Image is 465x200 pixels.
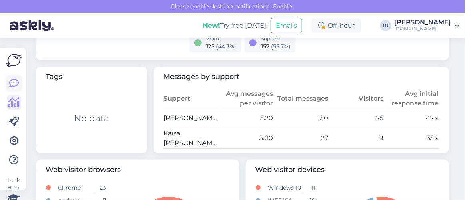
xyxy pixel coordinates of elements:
[304,182,316,194] td: 11
[6,54,22,67] img: Askly Logo
[206,35,237,42] div: Visitor
[329,89,384,109] th: Visitors
[94,182,106,194] td: 23
[58,182,94,194] td: Chrome
[267,182,304,194] td: Windows 10
[218,89,273,109] th: Avg messages per visitor
[163,128,218,148] td: Kaisa [PERSON_NAME]
[74,112,109,125] div: No data
[255,164,440,175] span: Web visitor devices
[395,19,460,32] a: [PERSON_NAME][DOMAIN_NAME]
[395,19,451,26] div: [PERSON_NAME]
[203,21,267,30] div: Try free [DATE]:
[46,164,230,175] span: Web visitor browsers
[312,18,361,33] div: Off-hour
[271,43,291,50] span: ( 55.7 %)
[218,109,273,128] td: 5.20
[261,43,270,50] span: 157
[206,43,215,50] span: 125
[274,89,329,109] th: Total messages
[163,109,218,128] td: [PERSON_NAME]
[216,43,237,50] span: ( 44.3 %)
[218,128,273,148] td: 3.00
[163,71,439,82] span: Messages by support
[271,3,294,10] span: Enable
[384,89,439,109] th: Avg initial response time
[46,71,138,82] span: Tags
[384,109,439,128] td: 42 s
[163,89,218,109] th: Support
[329,128,384,148] td: 9
[329,109,384,128] td: 25
[395,26,451,32] div: [DOMAIN_NAME]
[261,35,291,42] div: Support
[203,22,220,29] b: New!
[274,128,329,148] td: 27
[274,109,329,128] td: 130
[271,18,302,33] button: Emails
[380,20,391,31] div: TR
[384,128,439,148] td: 33 s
